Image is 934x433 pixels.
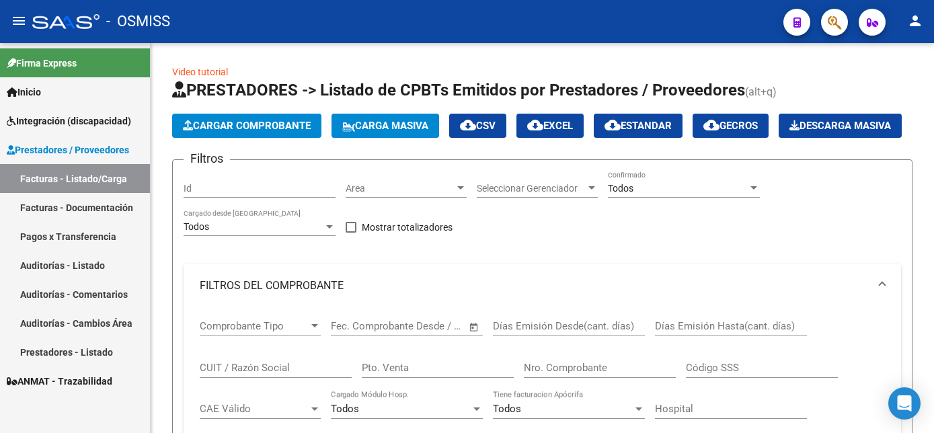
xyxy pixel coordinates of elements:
span: Estandar [605,120,672,132]
input: Fecha fin [397,320,463,332]
mat-expansion-panel-header: FILTROS DEL COMPROBANTE [184,264,901,307]
span: Prestadores / Proveedores [7,143,129,157]
span: Todos [184,221,209,232]
span: Todos [608,183,633,194]
button: Open calendar [467,319,482,335]
span: Todos [493,403,521,415]
h3: Filtros [184,149,230,168]
mat-icon: cloud_download [460,117,476,133]
span: PRESTADORES -> Listado de CPBTs Emitidos por Prestadores / Proveedores [172,81,745,100]
span: EXCEL [527,120,573,132]
span: Firma Express [7,56,77,71]
mat-icon: cloud_download [527,117,543,133]
span: Gecros [703,120,758,132]
button: CSV [449,114,506,138]
div: Open Intercom Messenger [888,387,921,420]
span: Descarga Masiva [789,120,891,132]
span: Mostrar totalizadores [362,219,453,235]
span: Cargar Comprobante [183,120,311,132]
button: Gecros [693,114,769,138]
button: Cargar Comprobante [172,114,321,138]
span: CSV [460,120,496,132]
button: Estandar [594,114,683,138]
span: Seleccionar Gerenciador [477,183,586,194]
input: Fecha inicio [331,320,385,332]
span: ANMAT - Trazabilidad [7,374,112,389]
button: Descarga Masiva [779,114,902,138]
span: Comprobante Tipo [200,320,309,332]
mat-icon: menu [11,13,27,29]
span: CAE Válido [200,403,309,415]
span: Area [346,183,455,194]
span: Carga Masiva [342,120,428,132]
span: (alt+q) [745,85,777,98]
mat-icon: person [907,13,923,29]
mat-icon: cloud_download [703,117,719,133]
span: Integración (discapacidad) [7,114,131,128]
mat-icon: cloud_download [605,117,621,133]
a: Video tutorial [172,67,228,77]
button: EXCEL [516,114,584,138]
span: - OSMISS [106,7,170,36]
button: Carga Masiva [332,114,439,138]
mat-panel-title: FILTROS DEL COMPROBANTE [200,278,869,293]
span: Inicio [7,85,41,100]
app-download-masive: Descarga masiva de comprobantes (adjuntos) [779,114,902,138]
span: Todos [331,403,359,415]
